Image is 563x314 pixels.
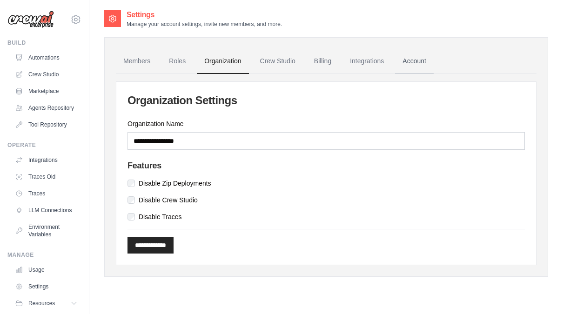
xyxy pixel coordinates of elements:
a: Billing [307,49,339,74]
div: Operate [7,141,81,149]
p: Manage your account settings, invite new members, and more. [127,20,282,28]
label: Disable Traces [139,212,182,221]
label: Disable Crew Studio [139,195,198,205]
a: Environment Variables [11,220,81,242]
label: Organization Name [127,119,525,128]
a: Settings [11,279,81,294]
a: Organization [197,49,248,74]
a: LLM Connections [11,203,81,218]
div: Manage [7,251,81,259]
a: Traces Old [11,169,81,184]
div: Build [7,39,81,47]
img: Logo [7,11,54,28]
a: Roles [161,49,193,74]
a: Agents Repository [11,100,81,115]
a: Traces [11,186,81,201]
label: Disable Zip Deployments [139,179,211,188]
h2: Settings [127,9,282,20]
a: Members [116,49,158,74]
h4: Features [127,161,525,171]
a: Account [395,49,434,74]
a: Integrations [11,153,81,167]
a: Integrations [342,49,391,74]
h2: Organization Settings [127,93,525,108]
span: Resources [28,300,55,307]
a: Usage [11,262,81,277]
a: Crew Studio [253,49,303,74]
button: Resources [11,296,81,311]
a: Crew Studio [11,67,81,82]
a: Tool Repository [11,117,81,132]
a: Marketplace [11,84,81,99]
a: Automations [11,50,81,65]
